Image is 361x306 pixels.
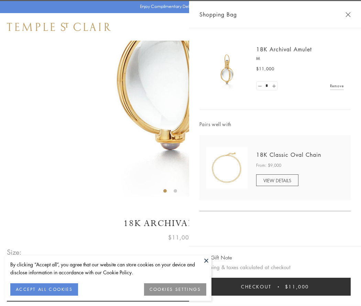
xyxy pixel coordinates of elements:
[7,246,22,258] span: Size:
[199,263,351,272] p: Shipping & taxes calculated at checkout
[7,23,111,31] img: Temple St. Clair
[346,12,351,17] button: Close Shopping Bag
[199,253,232,262] button: Add Gift Note
[285,283,309,290] span: $11,000
[7,217,354,229] h1: 18K Archival Amulet
[206,147,248,188] img: N88865-OV18
[10,261,206,276] div: By clicking “Accept all”, you agree that our website can store cookies on your device and disclos...
[10,283,78,296] button: ACCEPT ALL COOKIES
[256,162,281,169] span: From: $9,000
[256,151,321,159] a: 18K Classic Oval Chain
[330,82,344,90] a: Remove
[263,177,291,184] span: VIEW DETAILS
[256,65,274,72] span: $11,000
[270,82,277,90] a: Set quantity to 2
[256,55,344,62] p: M
[206,48,248,90] img: 18K Archival Amulet
[256,82,263,90] a: Set quantity to 0
[256,45,312,53] a: 18K Archival Amulet
[140,3,218,10] p: Enjoy Complimentary Delivery & Returns
[256,174,298,186] a: VIEW DETAILS
[144,283,206,296] button: COOKIES SETTINGS
[168,233,193,242] span: $11,000
[241,283,272,290] span: Checkout
[199,278,351,296] button: Checkout $11,000
[199,10,237,19] span: Shopping Bag
[199,120,351,128] span: Pairs well with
